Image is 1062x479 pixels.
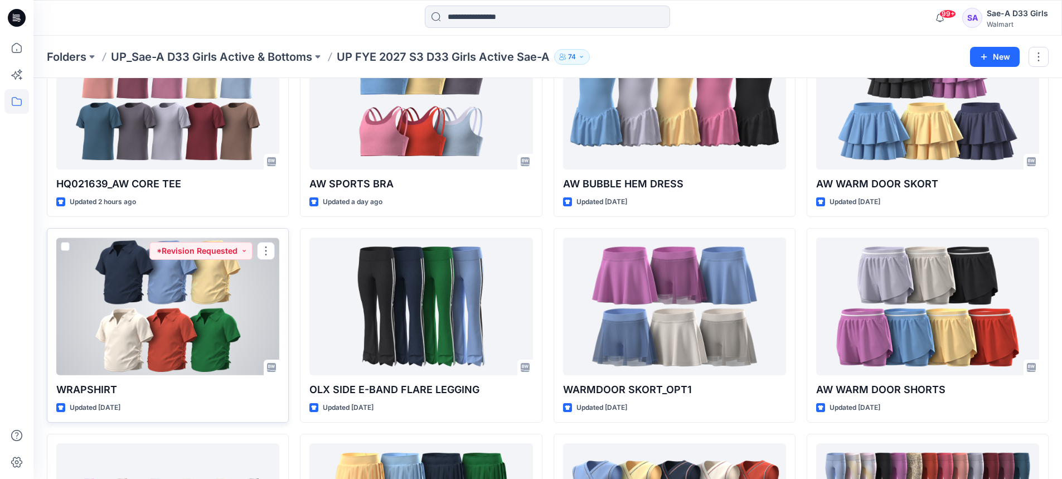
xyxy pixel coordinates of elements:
p: Updated [DATE] [576,402,627,414]
p: OLX SIDE E-BAND FLARE LEGGING [309,382,532,398]
button: New [970,47,1020,67]
p: AW BUBBLE HEM DRESS [563,176,786,192]
div: Sae-A D33 Girls [987,7,1048,20]
div: Walmart [987,20,1048,28]
p: Updated [DATE] [830,196,880,208]
p: AW SPORTS BRA [309,176,532,192]
a: AW WARM DOOR SHORTS [816,238,1039,375]
p: AW WARM DOOR SKORT [816,176,1039,192]
div: SA [962,8,982,28]
a: Folders [47,49,86,65]
p: Updated [DATE] [830,402,880,414]
p: Updated [DATE] [576,196,627,208]
a: UP_Sae-A D33 Girls Active & Bottoms [111,49,312,65]
button: 74 [554,49,590,65]
p: UP FYE 2027 S3 D33 Girls Active Sae-A [337,49,550,65]
p: Updated [DATE] [70,402,120,414]
a: AW BUBBLE HEM DRESS [563,32,786,170]
p: WRAPSHIRT [56,382,279,398]
a: AW WARM DOOR SKORT [816,32,1039,170]
a: HQ021639_AW CORE TEE [56,32,279,170]
p: HQ021639_AW CORE TEE [56,176,279,192]
p: 74 [568,51,576,63]
span: 99+ [939,9,956,18]
p: AW WARM DOOR SHORTS [816,382,1039,398]
p: Updated a day ago [323,196,382,208]
a: WRAPSHIRT [56,238,279,375]
p: WARMDOOR SKORT_OPT1 [563,382,786,398]
a: AW SPORTS BRA [309,32,532,170]
a: WARMDOOR SKORT_OPT1 [563,238,786,375]
p: Updated [DATE] [323,402,374,414]
p: Updated 2 hours ago [70,196,136,208]
a: OLX SIDE E-BAND FLARE LEGGING [309,238,532,375]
